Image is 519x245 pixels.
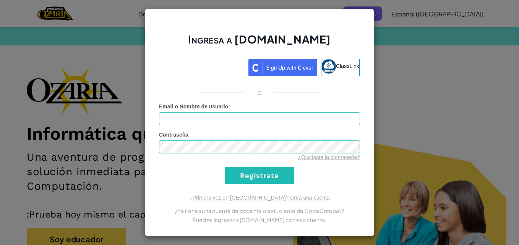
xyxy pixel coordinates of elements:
span: Email o Nombre de usuario [159,103,228,110]
img: classlink-logo-small.png [321,59,336,74]
img: clever_sso_button@2x.png [248,59,317,76]
p: Puedes ingresar a [DOMAIN_NAME] con esa cuenta. [159,215,360,224]
a: ¿Olvidaste la contraseña? [298,154,360,160]
h2: Ingresa a [DOMAIN_NAME] [159,32,360,54]
p: o [257,88,262,97]
a: ¿Primera vez en [GEOGRAPHIC_DATA]? Crea una cuenta [189,195,330,201]
p: ¿Ya tienes una cuenta de docente o estudiante de CodeCombat? [159,206,360,215]
span: ClassLink [336,63,359,69]
iframe: Botón Iniciar sesión con Google [156,58,248,75]
label: : [159,103,230,110]
iframe: Cuadro de diálogo Iniciar sesión con Google [362,8,511,118]
input: Regístrate [225,167,294,184]
span: Contraseña [159,132,188,138]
